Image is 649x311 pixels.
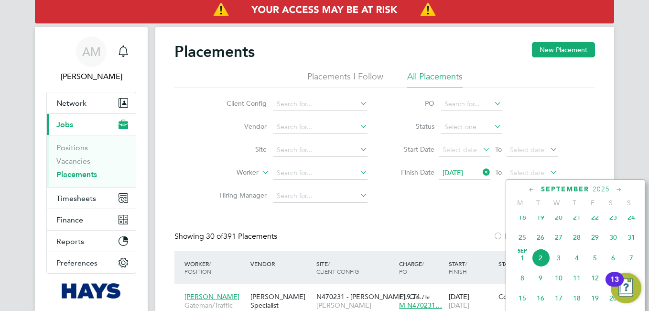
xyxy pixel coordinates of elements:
[182,255,248,280] div: Worker
[391,168,434,177] label: Finish Date
[492,166,505,178] span: To
[568,228,586,246] span: 28
[565,199,584,207] span: T
[513,249,531,267] span: 1
[248,255,314,272] div: Vendor
[532,42,595,57] button: New Placement
[547,199,565,207] span: W
[493,232,574,241] label: Hide Low IR35 Risks
[511,199,529,207] span: M
[622,249,640,267] span: 7
[56,170,97,179] a: Placements
[273,189,368,203] input: Search for...
[586,228,604,246] span: 29
[622,228,640,246] span: 31
[47,252,136,273] button: Preferences
[550,228,568,246] span: 27
[56,99,87,108] span: Network
[492,143,505,155] span: To
[182,287,595,295] a: [PERSON_NAME]Gateman/Traffic [PERSON_NAME] 2025[PERSON_NAME] Specialist Recruitment LimitedN47023...
[586,269,604,287] span: 12
[212,99,267,108] label: Client Config
[622,208,640,226] span: 24
[56,215,83,224] span: Finance
[446,255,496,280] div: Start
[47,209,136,230] button: Finance
[46,36,136,82] a: AM[PERSON_NAME]
[204,168,259,178] label: Worker
[604,289,622,307] span: 20
[611,273,641,303] button: Open Resource Center, 13 new notifications
[46,71,136,82] span: Anuja Mishra
[568,208,586,226] span: 21
[586,208,604,226] span: 22
[273,98,368,111] input: Search for...
[314,255,397,280] div: Site
[399,301,442,310] span: M-N470231…
[529,199,547,207] span: T
[568,269,586,287] span: 11
[510,168,544,177] span: Select date
[604,228,622,246] span: 30
[47,135,136,187] div: Jobs
[273,144,368,157] input: Search for...
[443,168,463,177] span: [DATE]
[441,121,502,134] input: Select one
[399,292,420,301] span: £19.74
[513,228,531,246] span: 25
[586,289,604,307] span: 19
[316,292,423,301] span: N470231 - [PERSON_NAME], Cli…
[531,289,550,307] span: 16
[531,228,550,246] span: 26
[610,279,619,292] div: 13
[174,42,255,61] h2: Placements
[46,283,136,299] a: Go to home page
[56,237,84,246] span: Reports
[604,269,622,287] span: 13
[550,249,568,267] span: 3
[620,199,638,207] span: S
[212,145,267,154] label: Site
[212,191,267,200] label: Hiring Manager
[604,208,622,226] span: 23
[604,249,622,267] span: 6
[602,199,620,207] span: S
[441,98,502,111] input: Search for...
[586,249,604,267] span: 5
[550,208,568,226] span: 20
[184,260,211,275] span: / Position
[568,249,586,267] span: 4
[47,188,136,209] button: Timesheets
[47,92,136,113] button: Network
[397,255,446,280] div: Charge
[449,260,467,275] span: / Finish
[56,194,96,203] span: Timesheets
[47,231,136,252] button: Reports
[273,121,368,134] input: Search for...
[550,289,568,307] span: 17
[82,45,101,58] span: AM
[550,269,568,287] span: 10
[584,199,602,207] span: F
[206,232,277,241] span: 391 Placements
[307,71,383,88] li: Placements I Follow
[531,269,550,287] span: 9
[422,293,430,300] span: / hr
[47,114,136,135] button: Jobs
[622,269,640,287] span: 14
[513,269,531,287] span: 8
[513,208,531,226] span: 18
[56,156,90,166] a: Vacancies
[449,301,469,310] span: [DATE]
[541,185,589,193] span: September
[568,289,586,307] span: 18
[443,145,477,154] span: Select date
[174,232,279,242] div: Showing
[56,143,88,152] a: Positions
[513,289,531,307] span: 15
[531,249,550,267] span: 2
[212,122,267,131] label: Vendor
[62,283,121,299] img: hays-logo-retina.png
[531,208,550,226] span: 19
[273,167,368,180] input: Search for...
